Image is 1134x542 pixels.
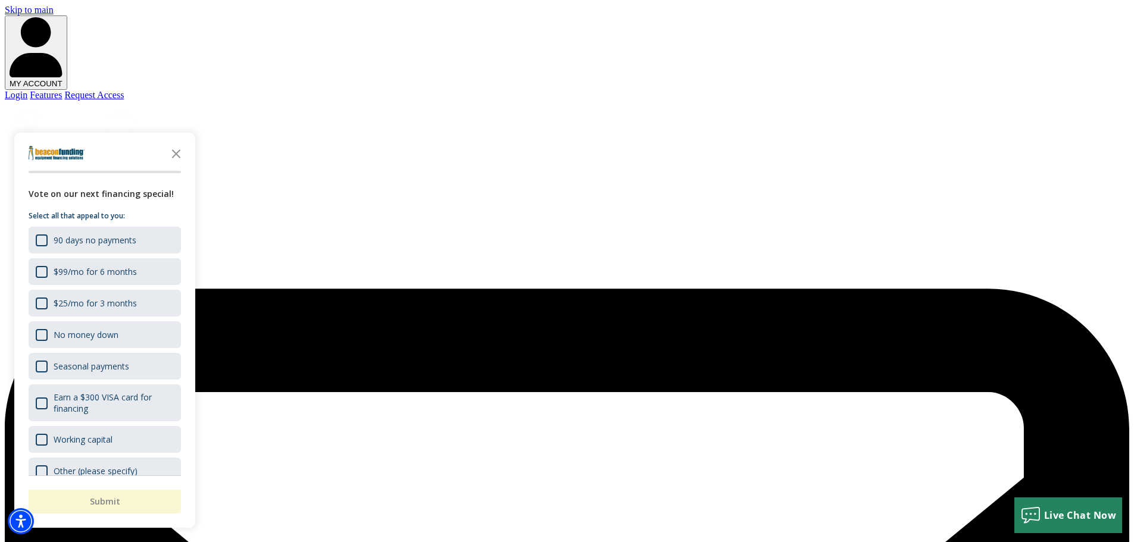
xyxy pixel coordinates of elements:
div: 90 days no payments [29,227,181,253]
img: Company logo [29,146,85,160]
div: $99/mo for 6 months [54,266,137,277]
div: Other (please specify) [54,465,138,477]
span: Live Chat Now [1044,509,1117,522]
p: Select all that appeal to you: [29,210,181,222]
div: $25/mo for 3 months [29,290,181,317]
img: Beacon Funding Careers [98,101,143,146]
button: Live Chat Now [1014,497,1123,533]
div: Accessibility Menu [8,508,34,534]
button: Close the survey [164,141,188,165]
button: MY ACCOUNT [5,15,67,90]
div: Survey [14,133,195,528]
div: Earn a $300 VISA card for financing [29,384,181,421]
div: No money down [29,321,181,348]
button: Submit [29,490,181,513]
div: $99/mo for 6 months [29,258,181,285]
div: Seasonal payments [54,361,129,372]
div: Seasonal payments [29,353,181,380]
a: Features [30,90,62,100]
div: Earn a $300 VISA card for financing [54,391,174,414]
div: Working capital [29,426,181,453]
img: Beacon Funding chat [5,101,50,146]
div: Working capital [54,434,113,445]
a: Request Access [64,90,124,100]
div: No money down [54,329,118,340]
div: 90 days no payments [54,234,136,246]
a: Skip to main [5,5,54,15]
a: Contact Us [5,137,98,148]
a: Login - open in a new tab [5,90,27,100]
div: $25/mo for 3 months [54,297,137,309]
div: Vote on our next financing special! [29,187,181,200]
div: Other (please specify) [29,458,181,484]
